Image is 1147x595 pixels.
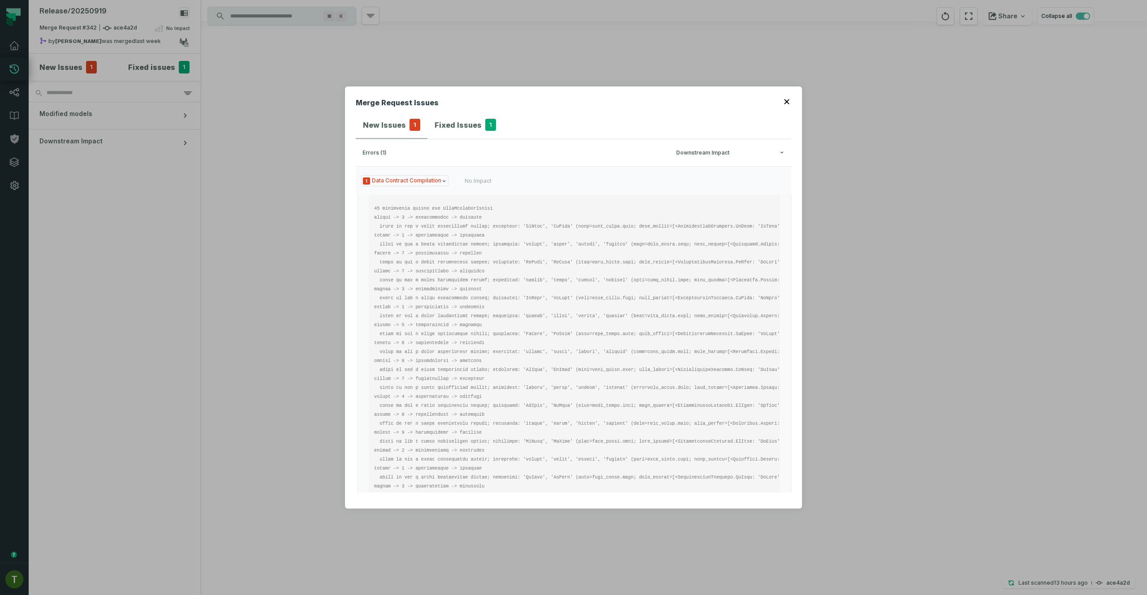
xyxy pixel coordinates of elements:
[363,177,370,185] span: Severity
[465,177,492,185] div: No Impact
[356,166,791,498] div: errors (1)Downstream Impact
[356,97,439,112] h2: Merge Request Issues
[362,150,785,156] button: errors (1)Downstream Impact
[435,120,482,130] h4: Fixed Issues
[356,195,791,492] div: Issue TypeNo Impact
[362,150,671,156] div: errors (1)
[363,120,406,130] h4: New Issues
[361,175,448,186] span: Issue Type
[676,150,785,156] div: Downstream Impact
[485,119,496,131] span: 1
[356,166,791,195] button: Issue TypeNo Impact
[410,119,420,131] span: 1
